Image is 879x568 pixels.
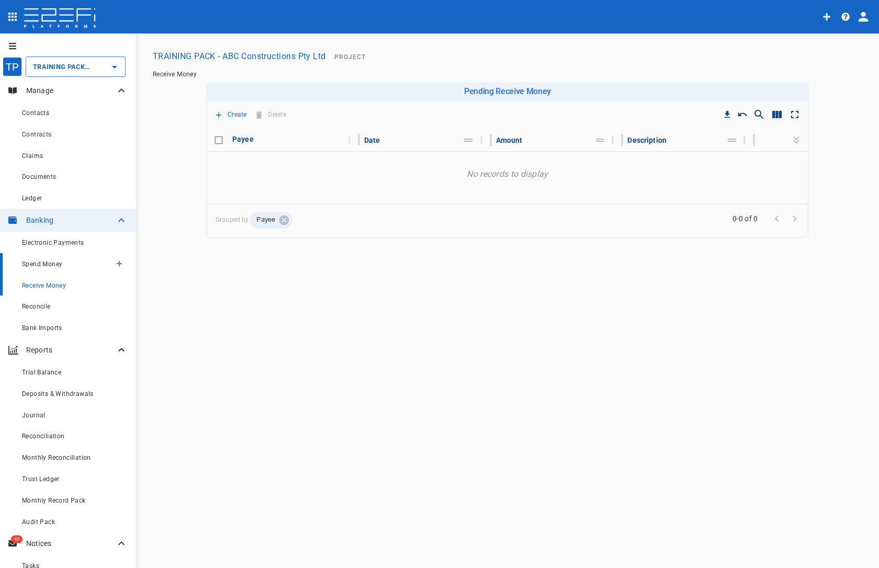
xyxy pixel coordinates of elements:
[22,173,57,180] span: Documents
[22,152,43,160] span: Claims
[22,131,52,138] span: Contracts
[232,133,254,145] div: Payee
[22,303,51,310] span: Reconcile
[253,107,289,123] span: Delete receive money
[22,390,94,397] span: Deposits & Withdrawals
[26,345,115,355] p: Reports
[22,324,62,332] span: Bank Imports
[22,282,66,289] span: Receive Money
[250,215,281,225] span: Payee
[149,46,330,66] button: TRAINING PACK - ABC Constructions Pty Ltd
[210,86,805,96] h6: Pending Receive Money
[228,109,247,121] p: Create
[364,134,381,146] div: Date
[786,213,804,223] span: Go to next page
[736,132,753,149] button: Column Actions
[720,107,735,122] button: Download CSV
[473,132,490,149] button: Column Actions
[22,518,55,526] span: Audit Pack
[153,71,197,78] a: Receive Money
[604,132,621,149] button: Column Actions
[22,195,42,202] span: Ledger
[250,212,292,229] div: Payee
[22,454,91,461] span: Monthly Reconciliation
[334,53,366,61] span: Project
[789,135,804,144] span: Expand all
[627,134,667,146] div: Description
[22,239,84,246] span: Electronic Payments
[735,107,750,122] button: Reset Sorting
[153,71,862,78] nav: breadcrumb
[107,60,122,74] button: Open
[768,213,786,223] span: Go to previous page
[116,260,122,267] span: Create spend money
[207,151,808,203] p: No records to display
[786,106,804,123] button: Toggle full screen
[216,212,791,229] span: Grouped by
[341,132,358,149] button: Column Actions
[22,109,49,117] span: Contacts
[22,369,61,376] span: Trial Balance
[26,538,115,549] p: Notices
[728,213,762,224] span: 0-0 of 0
[461,133,476,147] button: Move
[26,85,115,96] p: Manage
[111,255,128,272] button: Create spend money
[26,215,115,225] p: Banking
[725,133,739,147] button: Move
[593,133,607,147] button: Move
[211,133,226,147] span: Toggle select all
[768,106,786,123] button: Show/Hide columns
[3,57,22,76] div: TP
[22,260,62,268] span: Spend Money
[22,475,60,483] span: Trust Ledger
[212,107,250,123] button: Create
[22,433,65,440] span: Reconciliation
[750,106,768,123] button: Show/Hide search
[22,412,46,419] span: Journal
[496,134,523,146] div: Amount
[11,536,22,543] span: 43
[30,61,92,72] input: TRAINING PACK - ABC Constructions Pty Ltd
[22,497,86,504] span: Monthly Record Pack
